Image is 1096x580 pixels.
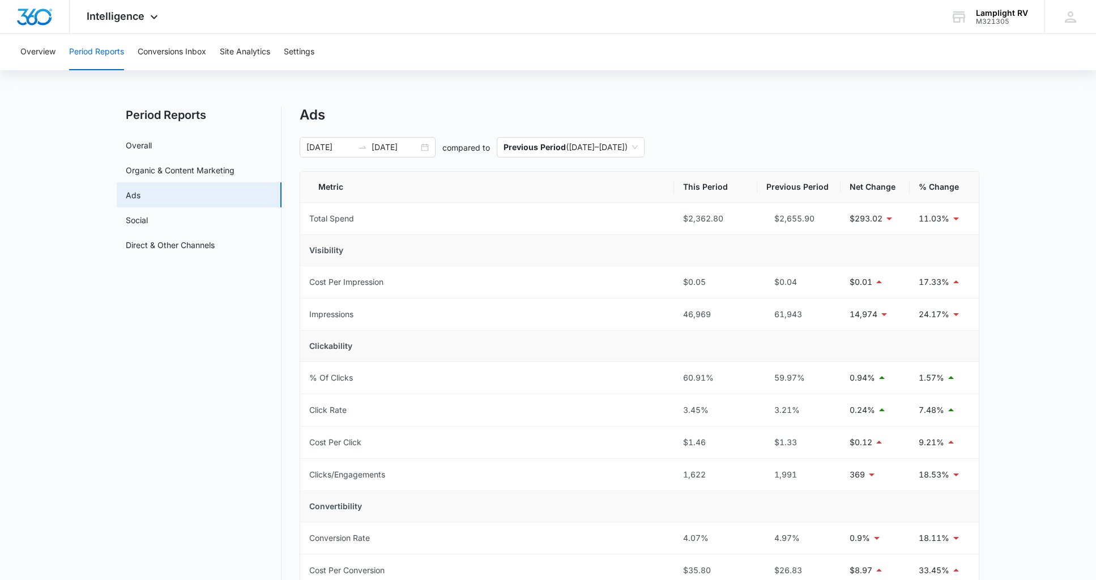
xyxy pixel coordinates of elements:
[504,138,638,157] span: ( [DATE] – [DATE] )
[87,10,144,22] span: Intelligence
[309,564,385,577] div: Cost Per Conversion
[766,212,831,225] div: $2,655.90
[683,404,748,416] div: 3.45%
[504,142,566,152] p: Previous Period
[20,34,56,70] button: Overview
[309,308,353,321] div: Impressions
[284,34,314,70] button: Settings
[919,372,944,384] p: 1.57%
[220,34,270,70] button: Site Analytics
[919,564,949,577] p: 33.45%
[309,212,354,225] div: Total Spend
[138,34,206,70] button: Conversions Inbox
[919,436,944,449] p: 9.21%
[69,34,124,70] button: Period Reports
[126,239,215,251] a: Direct & Other Channels
[919,468,949,481] p: 18.53%
[117,106,282,123] h2: Period Reports
[850,372,875,384] p: 0.94%
[910,172,979,203] th: % Change
[674,172,757,203] th: This Period
[919,212,949,225] p: 11.03%
[309,436,361,449] div: Cost Per Click
[766,404,831,416] div: 3.21%
[766,436,831,449] div: $1.33
[850,564,872,577] p: $8.97
[309,276,383,288] div: Cost Per Impression
[442,142,490,153] p: compared to
[126,164,234,176] a: Organic & Content Marketing
[919,276,949,288] p: 17.33%
[766,276,831,288] div: $0.04
[850,436,872,449] p: $0.12
[919,532,949,544] p: 18.11%
[683,212,748,225] div: $2,362.80
[757,172,841,203] th: Previous Period
[919,404,944,416] p: 7.48%
[766,372,831,384] div: 59.97%
[300,331,979,362] td: Clickability
[683,532,748,544] div: 4.07%
[850,468,865,481] p: 369
[358,143,367,152] span: swap-right
[358,143,367,152] span: to
[976,18,1028,25] div: account id
[683,308,748,321] div: 46,969
[683,564,748,577] div: $35.80
[766,468,831,481] div: 1,991
[850,404,875,416] p: 0.24%
[683,468,748,481] div: 1,622
[309,468,385,481] div: Clicks/Engagements
[683,436,748,449] div: $1.46
[309,372,353,384] div: % Of Clicks
[126,214,148,226] a: Social
[766,308,831,321] div: 61,943
[126,189,140,201] a: Ads
[126,139,152,151] a: Overall
[300,172,674,203] th: Metric
[919,308,949,321] p: 24.17%
[306,141,353,153] input: Start date
[841,172,910,203] th: Net Change
[300,106,325,123] h1: Ads
[850,276,872,288] p: $0.01
[683,372,748,384] div: 60.91%
[766,532,831,544] div: 4.97%
[850,532,870,544] p: 0.9%
[300,235,979,266] td: Visibility
[976,8,1028,18] div: account name
[309,532,370,544] div: Conversion Rate
[850,212,882,225] p: $293.02
[300,491,979,522] td: Convertibility
[766,564,831,577] div: $26.83
[372,141,419,153] input: End date
[309,404,347,416] div: Click Rate
[850,308,877,321] p: 14,974
[683,276,748,288] div: $0.05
